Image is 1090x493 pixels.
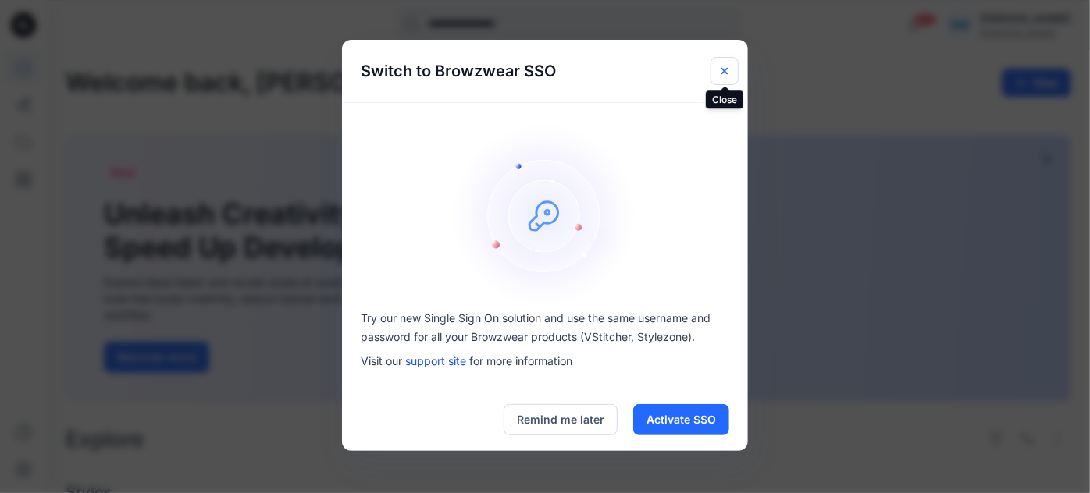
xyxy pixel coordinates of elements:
[405,354,466,367] a: support site
[451,122,639,309] img: onboarding-sz2.1ef2cb9c.svg
[342,40,575,102] h5: Switch to Browzwear SSO
[633,404,729,435] button: Activate SSO
[711,57,739,85] button: Close
[361,353,729,369] p: Visit our for more information
[361,309,729,346] p: Try our new Single Sign On solution and use the same username and password for all your Browzwear...
[504,404,618,435] button: Remind me later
